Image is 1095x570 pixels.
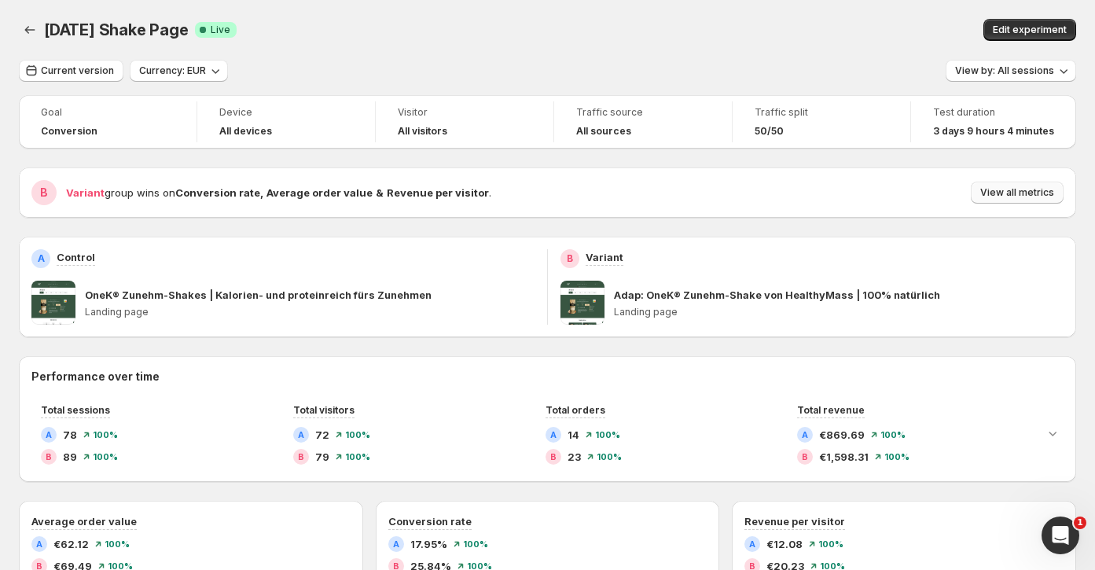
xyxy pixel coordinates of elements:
span: 1 [1074,517,1086,529]
a: VisitorAll visitors [398,105,531,139]
span: Conversion [41,125,97,138]
a: Test duration3 days 9 hours 4 minutes [933,105,1054,139]
h2: A [46,430,52,439]
h3: Revenue per visitor [744,513,845,529]
strong: Conversion rate [175,186,260,199]
span: Total orders [546,404,605,416]
h2: B [298,452,304,462]
span: [DATE] Shake Page [44,20,189,39]
a: GoalConversion [41,105,175,139]
span: 72 [315,427,329,443]
h2: B [40,185,48,200]
span: Device [219,106,353,119]
h4: All visitors [398,125,447,138]
h2: B [802,452,808,462]
strong: Average order value [266,186,373,199]
span: Test duration [933,106,1054,119]
span: €12.08 [766,536,803,552]
span: Total sessions [41,404,110,416]
p: Variant [586,249,623,265]
a: Traffic split50/50 [755,105,888,139]
span: 100% [105,539,130,549]
span: 100% [463,539,488,549]
h2: A [38,252,45,265]
span: Current version [41,64,114,77]
h2: A [550,430,557,439]
span: 100% [93,430,118,439]
h2: Performance over time [31,369,1064,384]
span: €62.12 [53,536,89,552]
h2: A [298,430,304,439]
span: Live [211,24,230,36]
h4: All sources [576,125,631,138]
strong: , [260,186,263,199]
span: 100% [595,430,620,439]
span: 17.95% [410,536,447,552]
p: Landing page [614,306,1064,318]
h2: B [46,452,52,462]
h2: B [550,452,557,462]
iframe: Intercom live chat [1042,517,1079,554]
button: Currency: EUR [130,60,228,82]
span: View by: All sessions [955,64,1054,77]
span: 100% [597,452,622,462]
span: View all metrics [980,186,1054,199]
a: Traffic sourceAll sources [576,105,710,139]
strong: Revenue per visitor [387,186,489,199]
span: 23 [568,449,581,465]
p: Landing page [85,306,535,318]
img: OneK® Zunehm-Shakes | Kalorien- und proteinreich fürs Zunehmen [31,281,75,325]
span: Visitor [398,106,531,119]
span: Traffic split [755,106,888,119]
h3: Average order value [31,513,137,529]
span: 89 [63,449,77,465]
h2: A [749,539,755,549]
img: Adap: OneK® Zunehm-Shake von HealthyMass | 100% natürlich [560,281,604,325]
span: €1,598.31 [819,449,869,465]
button: Back [19,19,41,41]
h2: A [393,539,399,549]
button: View all metrics [971,182,1064,204]
span: group wins on . [66,186,491,199]
span: Edit experiment [993,24,1067,36]
h2: A [802,430,808,439]
span: Total revenue [797,404,865,416]
h2: A [36,539,42,549]
button: Current version [19,60,123,82]
span: 100% [884,452,909,462]
span: Variant [66,186,105,199]
p: OneK® Zunehm-Shakes | Kalorien- und proteinreich fürs Zunehmen [85,287,432,303]
span: 100% [345,452,370,462]
span: 79 [315,449,329,465]
span: 100% [345,430,370,439]
span: 78 [63,427,77,443]
p: Control [57,249,95,265]
span: 14 [568,427,579,443]
span: 100% [818,539,843,549]
span: 100% [880,430,906,439]
span: Currency: EUR [139,64,206,77]
h4: All devices [219,125,272,138]
button: Edit experiment [983,19,1076,41]
span: Traffic source [576,106,710,119]
span: €869.69 [819,427,865,443]
span: 50/50 [755,125,784,138]
button: View by: All sessions [946,60,1076,82]
span: Goal [41,106,175,119]
h2: B [567,252,573,265]
strong: & [376,186,384,199]
span: Total visitors [293,404,355,416]
span: 100% [93,452,118,462]
button: Expand chart [1042,422,1064,444]
span: 3 days 9 hours 4 minutes [933,125,1054,138]
h3: Conversion rate [388,513,472,529]
p: Adap: OneK® Zunehm-Shake von HealthyMass | 100% natürlich [614,287,940,303]
a: DeviceAll devices [219,105,353,139]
